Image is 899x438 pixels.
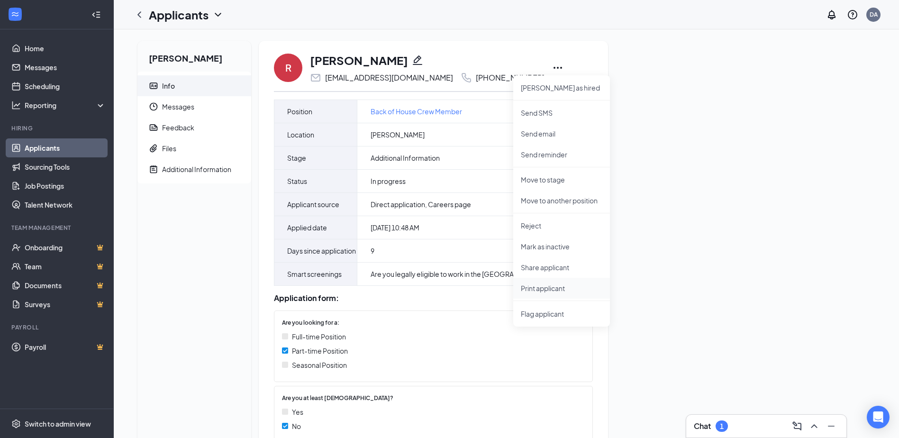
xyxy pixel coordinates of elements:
svg: Collapse [91,10,101,19]
h1: [PERSON_NAME] [310,52,408,68]
svg: Pencil [412,55,423,66]
div: Application form: [274,293,593,303]
div: Files [162,144,176,153]
svg: Phone [461,72,472,83]
svg: NoteActive [149,164,158,174]
span: Part-time Position [292,346,348,356]
svg: Report [149,123,158,132]
span: Are you at least [DEMOGRAPHIC_DATA]? [282,394,393,403]
span: Smart screenings [287,268,342,280]
a: Back of House Crew Member [371,106,462,117]
p: Share applicant [521,263,602,272]
span: Direct application, Careers page [371,200,471,209]
span: Seasonal Position [292,360,347,370]
svg: Ellipses [552,62,563,73]
svg: QuestionInfo [847,9,858,20]
a: Scheduling [25,77,106,96]
span: Are you looking for a: [282,319,339,328]
p: Mark as inactive [521,242,602,251]
div: Are you legally eligible to work in the [GEOGRAPHIC_DATA]? : [371,269,568,279]
a: Sourcing Tools [25,157,106,176]
span: Additional Information [371,153,440,163]
span: Days since application [287,245,356,256]
svg: Settings [11,419,21,429]
div: Info [162,81,175,91]
div: Team Management [11,224,104,232]
p: Reject [521,221,602,230]
svg: ChevronLeft [134,9,145,20]
div: R [285,61,291,74]
span: Full-time Position [292,331,346,342]
a: PayrollCrown [25,338,106,356]
svg: WorkstreamLogo [10,9,20,19]
div: [EMAIL_ADDRESS][DOMAIN_NAME] [325,73,453,82]
svg: ComposeMessage [791,420,803,432]
a: NoteActiveAdditional Information [137,159,251,180]
a: Messages [25,58,106,77]
span: [DATE] 10:48 AM [371,223,419,232]
p: Send email [521,129,602,138]
a: Home [25,39,106,58]
div: Open Intercom Messenger [867,406,890,429]
p: Move to stage [521,175,602,184]
span: No [292,421,301,431]
a: ContactCardInfo [137,75,251,96]
a: SurveysCrown [25,295,106,314]
h2: [PERSON_NAME] [137,41,251,72]
span: [PERSON_NAME] [371,130,425,139]
h1: Applicants [149,7,209,23]
span: Yes [292,407,303,417]
div: Feedback [162,123,194,132]
svg: ContactCard [149,81,158,91]
button: ChevronUp [807,419,822,434]
a: Job Postings [25,176,106,195]
a: ClockMessages [137,96,251,117]
p: [PERSON_NAME] as hired [521,83,602,92]
span: Status [287,175,307,187]
p: Send reminder [521,150,602,159]
span: Applicant source [287,199,339,210]
button: Minimize [824,419,839,434]
span: In progress [371,176,406,186]
a: ReportFeedback [137,117,251,138]
a: Talent Network [25,195,106,214]
span: 9 [371,246,374,255]
svg: Notifications [826,9,837,20]
svg: Minimize [826,420,837,432]
div: Reporting [25,100,106,110]
div: Switch to admin view [25,419,91,429]
span: Stage [287,152,306,164]
p: Send SMS [521,108,602,118]
p: Move to another position [521,196,602,205]
span: Location [287,129,314,140]
div: Additional Information [162,164,231,174]
svg: Analysis [11,100,21,110]
svg: Clock [149,102,158,111]
h3: Chat [694,421,711,431]
p: Print applicant [521,283,602,293]
a: OnboardingCrown [25,238,106,257]
a: DocumentsCrown [25,276,106,295]
div: Payroll [11,323,104,331]
a: TeamCrown [25,257,106,276]
svg: Email [310,72,321,83]
span: Flag applicant [521,309,602,319]
div: Hiring [11,124,104,132]
svg: Paperclip [149,144,158,153]
a: Applicants [25,138,106,157]
span: Applied date [287,222,327,233]
div: [PHONE_NUMBER] [476,73,545,82]
span: Messages [162,96,244,117]
button: ComposeMessage [790,419,805,434]
svg: ChevronDown [212,9,224,20]
div: DA [870,10,878,18]
span: Position [287,106,312,117]
svg: ChevronUp [808,420,820,432]
a: PaperclipFiles [137,138,251,159]
div: 1 [720,422,724,430]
